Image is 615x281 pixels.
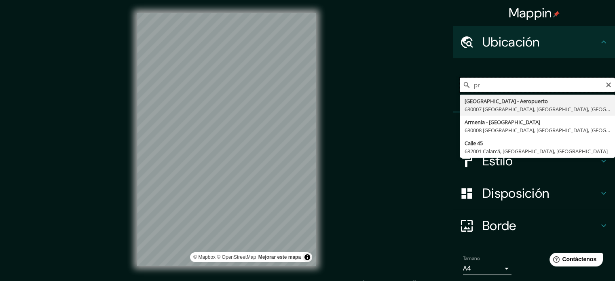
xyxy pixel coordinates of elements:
[217,254,256,260] font: © OpenStreetMap
[465,118,540,126] font: Armenia - [GEOGRAPHIC_DATA]
[258,254,301,260] font: Mejorar este mapa
[465,139,483,147] font: Calle 45
[482,34,540,51] font: Ubicación
[509,4,552,21] font: Mappin
[137,13,316,266] canvas: Mapa
[463,262,511,275] div: A4
[553,11,560,17] img: pin-icon.png
[465,97,548,105] font: [GEOGRAPHIC_DATA] - Aeropuerto
[193,254,216,260] font: © Mapbox
[453,209,615,242] div: Borde
[217,254,256,260] a: Mapa de OpenStreet
[453,26,615,58] div: Ubicación
[453,145,615,177] div: Estilo
[482,185,549,202] font: Disposición
[193,254,216,260] a: Mapbox
[482,152,513,169] font: Estilo
[463,255,480,262] font: Tamaño
[543,249,606,272] iframe: Lanzador de widgets de ayuda
[482,217,516,234] font: Borde
[460,78,615,92] input: Elige tu ciudad o zona
[453,112,615,145] div: Patas
[605,80,612,88] button: Claro
[302,252,312,262] button: Activar o desactivar atribución
[463,264,471,273] font: A4
[258,254,301,260] a: Map feedback
[465,148,608,155] font: 632001 Calarcá, [GEOGRAPHIC_DATA], [GEOGRAPHIC_DATA]
[453,177,615,209] div: Disposición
